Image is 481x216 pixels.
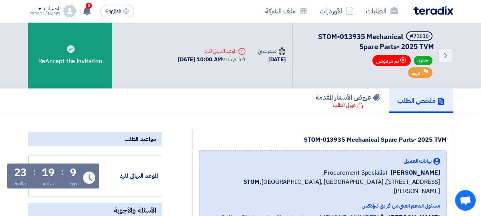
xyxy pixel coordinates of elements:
a: ملخص الطلب [389,88,453,113]
span: [PERSON_NAME] [391,168,440,177]
div: مسئول الدعم الفني من فريق تيرادكس [205,202,440,210]
div: مواعيد الطلب [28,132,162,146]
div: دقيقة [15,180,26,188]
span: Procurement Specialist, [322,168,388,177]
span: STOM-013935 Mechanical Spare Parts- 2025 TVM [318,31,434,52]
div: 23 [14,167,27,178]
span: English [105,9,121,14]
div: يوم [70,180,77,188]
span: 3 [86,3,92,9]
button: English [100,5,134,17]
div: [DATE] [258,55,285,64]
div: الحساب [44,6,60,12]
span: [GEOGRAPHIC_DATA], [GEOGRAPHIC_DATA] ,[STREET_ADDRESS][PERSON_NAME] [205,177,440,196]
div: 19 [42,167,55,178]
div: ساعة [43,180,54,188]
div: صدرت في [258,47,285,55]
img: profile_test.png [64,5,76,17]
b: STOM, [243,177,261,187]
div: 9 [70,167,77,178]
a: الطلبات [360,2,404,20]
span: الأسئلة والأجوبة [114,206,156,214]
a: ملف الشركة [259,2,313,20]
div: 9 Days left [222,56,246,64]
div: : [33,165,36,179]
div: STOM-013935 Mechanical Spare Parts- 2025 TVM [199,135,447,144]
a: عروض الأسعار المقدمة قبول الطلب [307,88,389,113]
span: مهم [412,69,421,77]
span: بيانات العميل [404,157,432,165]
div: الموعد النهائي للرد [101,172,158,180]
div: قبول الطلب [333,101,363,109]
span: تم مرفوض [372,55,411,66]
div: Open chat [455,190,476,211]
div: [PERSON_NAME] [28,12,61,16]
h5: ملخص الطلب [397,96,445,105]
div: ReAccept the invitation [28,22,113,88]
h5: STOM-013935 Mechanical Spare Parts- 2025 TVM [302,31,434,51]
span: جديد [414,56,432,65]
a: الأوردرات [313,2,360,20]
div: الموعد النهائي للرد [178,47,246,55]
div: #71616 [410,34,429,39]
div: : [61,165,64,179]
div: [DATE] 10:00 AM [178,55,246,64]
img: Teradix logo [413,6,453,15]
h5: عروض الأسعار المقدمة [316,93,380,101]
